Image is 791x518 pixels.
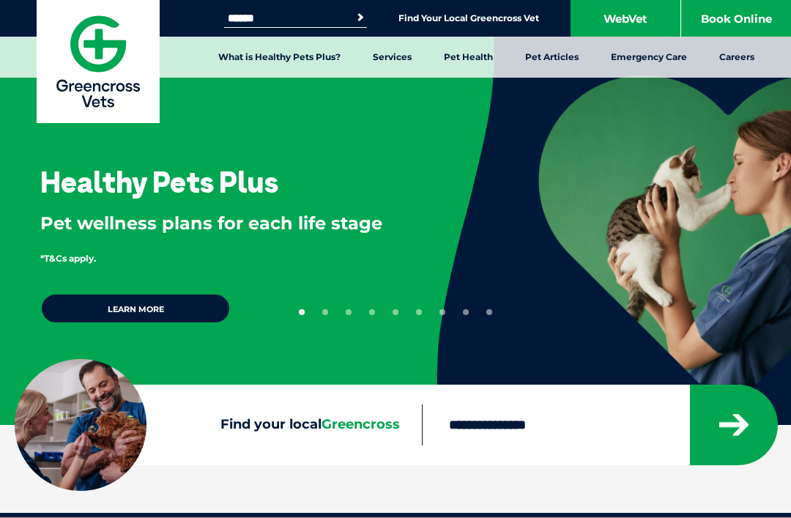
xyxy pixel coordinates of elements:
button: 8 of 9 [463,309,469,315]
a: Careers [703,37,770,78]
button: 7 of 9 [439,309,445,315]
button: 5 of 9 [393,309,398,315]
a: Pet Health [428,37,509,78]
button: 4 of 9 [369,309,375,315]
button: 3 of 9 [346,309,352,315]
a: Pet Articles [509,37,595,78]
label: Find your local [15,417,422,433]
span: Greencross [322,416,400,432]
a: Services [357,37,428,78]
button: Search [353,10,368,25]
button: 1 of 9 [299,309,305,315]
button: 6 of 9 [416,309,422,315]
a: What is Healthy Pets Plus? [202,37,357,78]
h3: Healthy Pets Plus [40,167,278,196]
a: Learn more [40,293,231,324]
p: Pet wellness plans for each life stage [40,211,389,236]
a: Emergency Care [595,37,703,78]
span: *T&Cs apply. [40,253,96,264]
a: Find Your Local Greencross Vet [398,12,539,24]
button: 9 of 9 [486,309,492,315]
button: 2 of 9 [322,309,328,315]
